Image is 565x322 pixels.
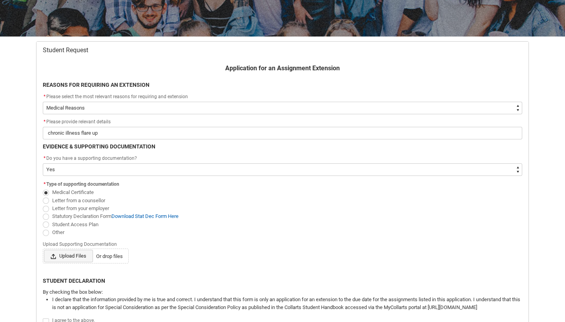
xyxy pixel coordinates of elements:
[96,252,123,260] span: Or drop files
[43,288,522,296] p: By checking the box below:
[111,213,179,219] a: Download Stat Dec Form Here
[43,82,149,88] b: REASONS FOR REQUIRING AN EXTENSION
[43,119,111,124] span: Please provide relevant details
[52,221,98,227] span: Student Access Plan
[52,189,94,195] span: Medical Certificate
[43,278,105,284] b: STUDENT DECLARATION
[46,94,188,99] span: Please select the most relevant reasons for requiring and extension
[44,181,46,187] abbr: required
[44,250,93,262] span: Upload Files
[44,119,46,124] abbr: required
[46,181,119,187] span: Type of supporting documentation
[43,46,88,54] span: Student Request
[52,229,64,235] span: Other
[43,239,120,248] span: Upload Supporting Documentation
[52,198,105,203] span: Letter from a counsellor
[225,64,340,72] b: Application for an Assignment Extension
[44,94,46,99] abbr: required
[52,213,179,219] span: Statutory Declaration Form
[52,205,109,211] span: Letter from your employer
[43,143,155,150] b: EVIDENCE & SUPPORTING DOCUMENTATION
[46,156,137,161] span: Do you have a supporting documentation?
[52,296,522,311] li: I declare that the information provided by me is true and correct. I understand that this form is...
[44,156,46,161] abbr: required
